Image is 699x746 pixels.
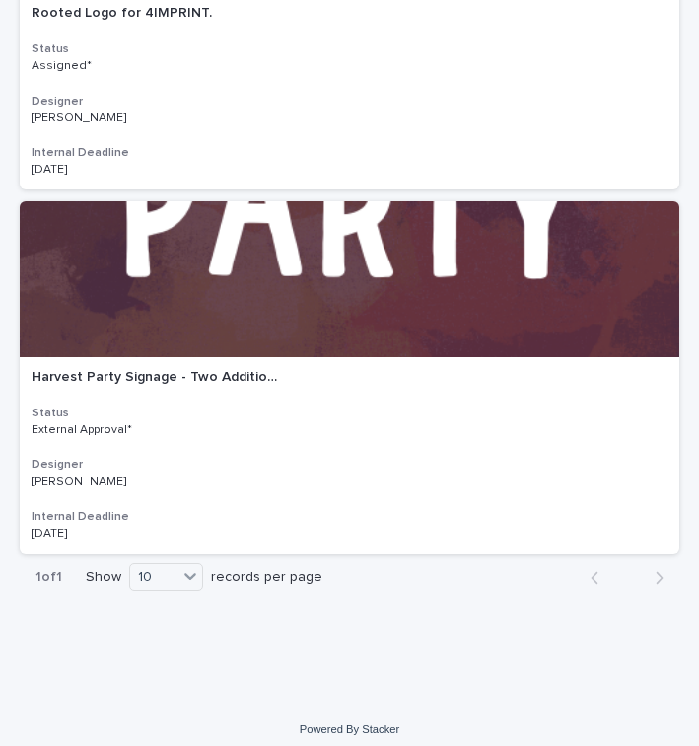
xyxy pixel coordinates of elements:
[300,723,399,735] a: Powered By Stacker
[32,145,667,161] h3: Internal Deadline
[32,94,667,110] h3: Designer
[575,569,627,587] button: Back
[130,566,177,589] div: 10
[211,569,322,586] p: records per page
[627,569,679,587] button: Next
[32,423,278,437] p: External Approval*
[20,554,78,602] p: 1 of 1
[32,406,667,421] h3: Status
[32,457,667,473] h3: Designer
[32,41,667,57] h3: Status
[32,365,282,386] p: Harvest Party Signage - Two Additional.
[32,509,667,525] h3: Internal Deadline
[32,163,278,177] p: [DATE]
[32,59,278,73] p: Assigned*
[32,471,130,488] p: [PERSON_NAME]
[32,1,216,22] p: Rooted Logo for 4IMPRINT.
[32,527,278,541] p: [DATE]
[20,201,679,554] a: Harvest Party Signage - Two Additional.Harvest Party Signage - Two Additional. StatusExternal App...
[86,569,121,586] p: Show
[32,108,130,125] p: [PERSON_NAME]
